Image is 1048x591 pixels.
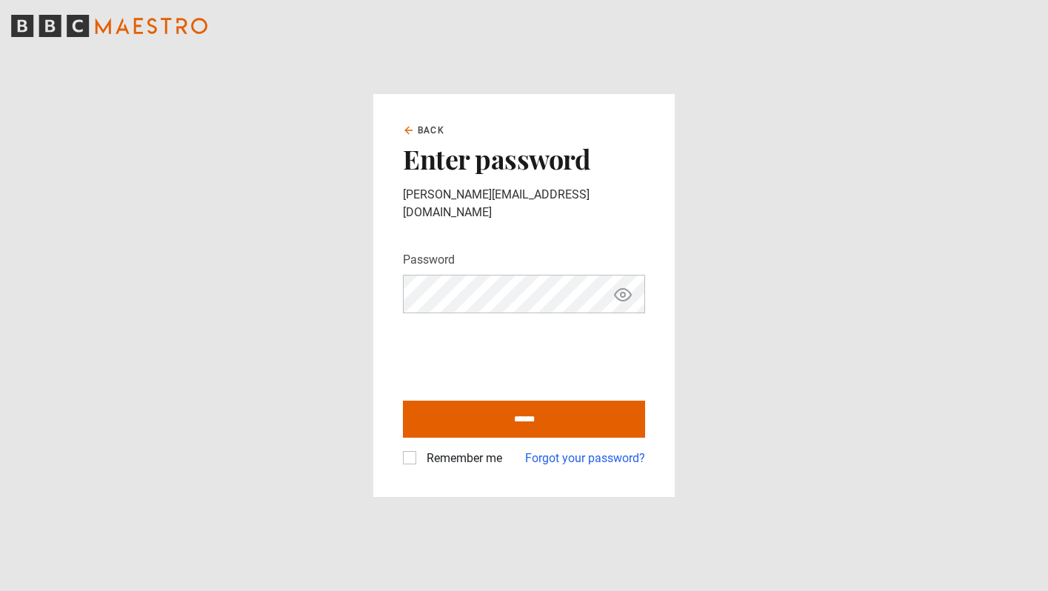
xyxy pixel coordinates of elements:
iframe: reCAPTCHA [403,325,628,383]
p: [PERSON_NAME][EMAIL_ADDRESS][DOMAIN_NAME] [403,186,645,221]
span: Back [418,124,444,137]
svg: BBC Maestro [11,15,207,37]
label: Remember me [421,450,502,467]
a: Forgot your password? [525,450,645,467]
label: Password [403,251,455,269]
button: Show password [610,281,635,307]
a: Back [403,124,444,137]
h2: Enter password [403,143,645,174]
